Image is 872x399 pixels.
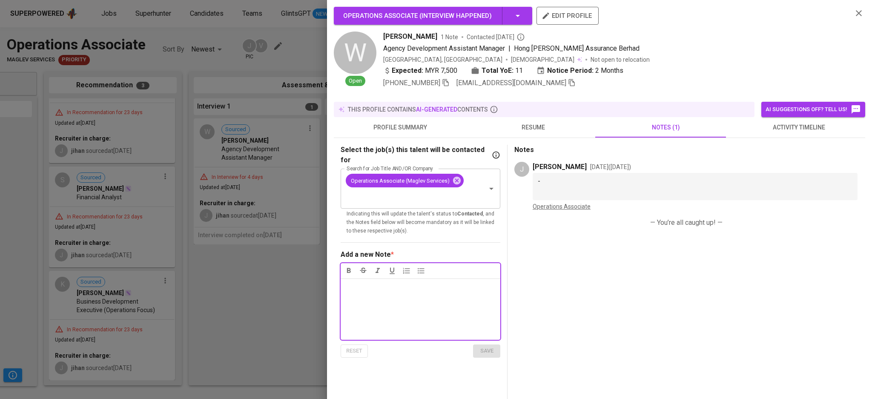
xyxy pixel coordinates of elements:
[441,33,458,41] span: 1 Note
[416,106,457,113] span: AI-generated
[383,44,505,52] span: Agency Development Assistant Manager
[766,104,861,115] span: AI suggestions off? Tell us!
[334,32,376,74] div: W
[472,122,594,133] span: resume
[511,55,576,64] span: [DEMOGRAPHIC_DATA]
[456,79,566,87] span: [EMAIL_ADDRESS][DOMAIN_NAME]
[590,163,631,171] p: [DATE] ( [DATE] )
[343,12,492,20] span: Operations Associate ( Interview happened )
[543,10,592,21] span: edit profile
[605,122,727,133] span: notes (1)
[761,102,865,117] button: AI suggestions off? Tell us!
[737,122,860,133] span: activity timeline
[533,203,591,210] a: Operations Associate
[467,33,525,41] span: Contacted [DATE]
[485,183,497,195] button: Open
[521,218,852,228] p: — You’re all caught up! —
[536,66,623,76] div: 2 Months
[536,7,599,25] button: edit profile
[536,12,599,19] a: edit profile
[383,79,440,87] span: [PHONE_NUMBER]
[482,66,513,76] b: Total YoE:
[508,43,511,54] span: |
[383,32,437,42] span: [PERSON_NAME]
[457,211,483,217] b: Contacted
[591,55,650,64] p: Not open to relocation
[516,33,525,41] svg: By Malaysia recruiter
[345,77,365,85] span: Open
[533,162,587,172] p: [PERSON_NAME]
[515,66,523,76] span: 11
[339,122,462,133] span: profile summary
[346,177,455,185] span: Operations Associate (Maglev Services)
[341,145,490,165] p: Select the job(s) this talent will be contacted for
[392,66,423,76] b: Expected:
[347,210,494,235] p: Indicating this will update the talent's status to , and the Notes field below will become mandat...
[348,105,488,114] p: this profile contains contents
[514,162,529,177] div: J
[383,66,457,76] div: MYR 7,500
[334,7,532,25] button: Operations Associate (Interview happened)
[547,66,594,76] b: Notice Period:
[346,174,464,187] div: Operations Associate (Maglev Services)
[492,151,500,159] svg: If you have a specific job in mind for the talent, indicate it here. This will change the talent'...
[341,250,391,260] div: Add a new Note
[514,145,858,155] p: Notes
[538,177,540,185] span: -
[383,55,502,64] div: [GEOGRAPHIC_DATA], [GEOGRAPHIC_DATA]
[514,44,640,52] span: Hong [PERSON_NAME] Assurance Berhad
